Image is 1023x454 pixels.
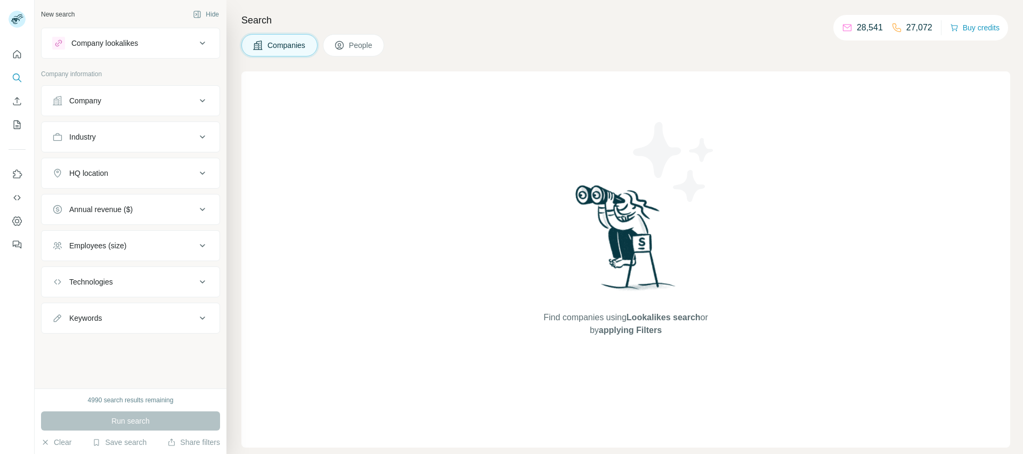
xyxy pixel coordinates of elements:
[42,124,220,150] button: Industry
[69,204,133,215] div: Annual revenue ($)
[71,38,138,48] div: Company lookalikes
[9,45,26,64] button: Quick start
[267,40,306,51] span: Companies
[349,40,374,51] span: People
[42,233,220,258] button: Employees (size)
[540,311,711,337] span: Find companies using or by
[69,95,101,106] div: Company
[9,235,26,254] button: Feedback
[42,160,220,186] button: HQ location
[41,10,75,19] div: New search
[42,197,220,222] button: Annual revenue ($)
[42,88,220,113] button: Company
[167,437,220,448] button: Share filters
[185,6,226,22] button: Hide
[69,240,126,251] div: Employees (size)
[69,313,102,323] div: Keywords
[857,21,883,34] p: 28,541
[41,437,71,448] button: Clear
[950,20,1000,35] button: Buy credits
[9,92,26,111] button: Enrich CSV
[627,313,701,322] span: Lookalikes search
[599,326,662,335] span: applying Filters
[69,168,108,179] div: HQ location
[9,165,26,184] button: Use Surfe on LinkedIn
[42,305,220,331] button: Keywords
[241,13,1010,28] h4: Search
[42,30,220,56] button: Company lookalikes
[88,395,174,405] div: 4990 search results remaining
[9,68,26,87] button: Search
[571,182,681,301] img: Surfe Illustration - Woman searching with binoculars
[906,21,932,34] p: 27,072
[42,269,220,295] button: Technologies
[626,114,722,210] img: Surfe Illustration - Stars
[9,115,26,134] button: My lists
[92,437,147,448] button: Save search
[9,188,26,207] button: Use Surfe API
[69,132,96,142] div: Industry
[41,69,220,79] p: Company information
[69,277,113,287] div: Technologies
[9,212,26,231] button: Dashboard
